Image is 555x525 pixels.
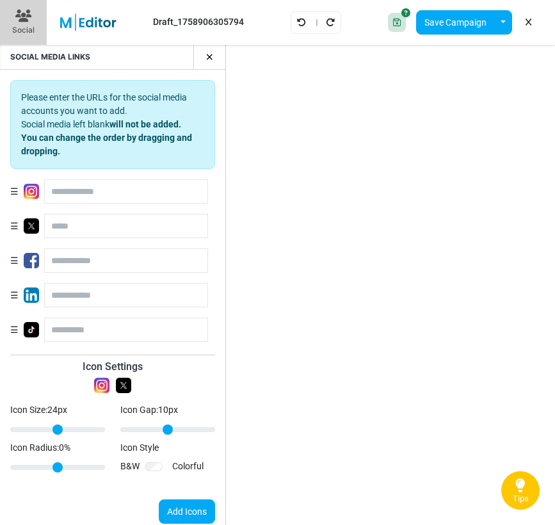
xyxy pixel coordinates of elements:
[24,287,39,303] img: linkedin_color.png
[10,254,19,268] span: ☰
[24,218,39,234] img: twitter_color.png
[59,442,64,453] span: 0
[21,133,192,156] b: You can change the order by dragging and dropping.
[172,460,204,473] span: Colorful
[401,8,410,17] i: SoftSave® is off
[153,15,244,29] div: Draft_1758906305794
[10,52,90,61] h5: SOCIAL MEDIA LINKS
[10,360,215,373] h6: Icon Settings
[116,378,131,393] img: twitter_color.png
[47,405,58,415] span: 24
[513,494,529,504] span: Tips
[120,441,159,455] label: Icon Style
[10,403,67,417] label: Icon Size: px
[24,184,39,199] img: instagram_color.png
[109,119,181,129] b: will not be added.
[10,441,70,455] label: : %
[10,220,19,233] span: ☰
[10,80,215,169] div: Please enter the URLs for the social media accounts you want to add. Social media left blank
[12,24,35,36] div: Social
[120,403,178,417] label: Icon Gap: px
[159,499,215,524] button: Add Icons
[120,460,140,473] span: B&W
[24,253,39,268] img: facebook_color.png
[24,322,39,337] img: tiktok_color.png
[10,442,57,453] span: translation missing: en.translations.icon_radius
[296,14,307,31] a: Undo
[158,405,168,415] span: 10
[94,378,109,393] img: instagram_color.png
[10,289,19,302] span: ☰
[325,14,335,31] a: Redo
[10,185,19,198] span: ☰
[416,10,495,35] button: Save Campaign
[10,323,19,337] span: ☰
